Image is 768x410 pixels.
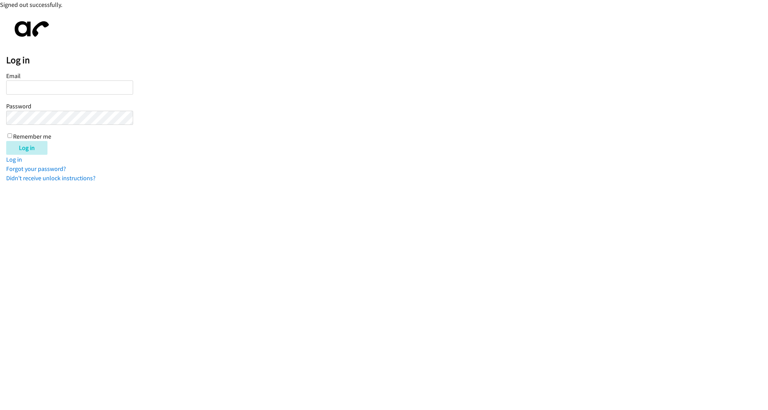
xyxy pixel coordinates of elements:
[6,174,96,182] a: Didn't receive unlock instructions?
[6,15,54,43] img: aphone-8a226864a2ddd6a5e75d1ebefc011f4aa8f32683c2d82f3fb0802fe031f96514.svg
[710,380,763,405] iframe: Checklist
[748,177,768,232] iframe: Resource Center
[6,141,47,155] input: Log in
[6,72,21,80] label: Email
[13,132,51,140] label: Remember me
[6,54,768,66] h2: Log in
[6,165,66,173] a: Forgot your password?
[6,102,31,110] label: Password
[6,155,22,163] a: Log in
